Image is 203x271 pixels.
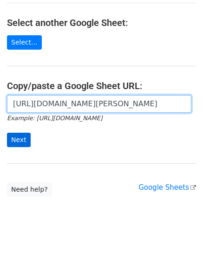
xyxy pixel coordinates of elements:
[7,17,196,28] h4: Select another Google Sheet:
[7,133,31,147] input: Next
[7,35,42,50] a: Select...
[7,95,191,113] input: Paste your Google Sheet URL here
[7,80,196,91] h4: Copy/paste a Google Sheet URL:
[157,226,203,271] iframe: Chat Widget
[138,183,196,192] a: Google Sheets
[7,182,52,197] a: Need help?
[7,115,102,122] small: Example: [URL][DOMAIN_NAME]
